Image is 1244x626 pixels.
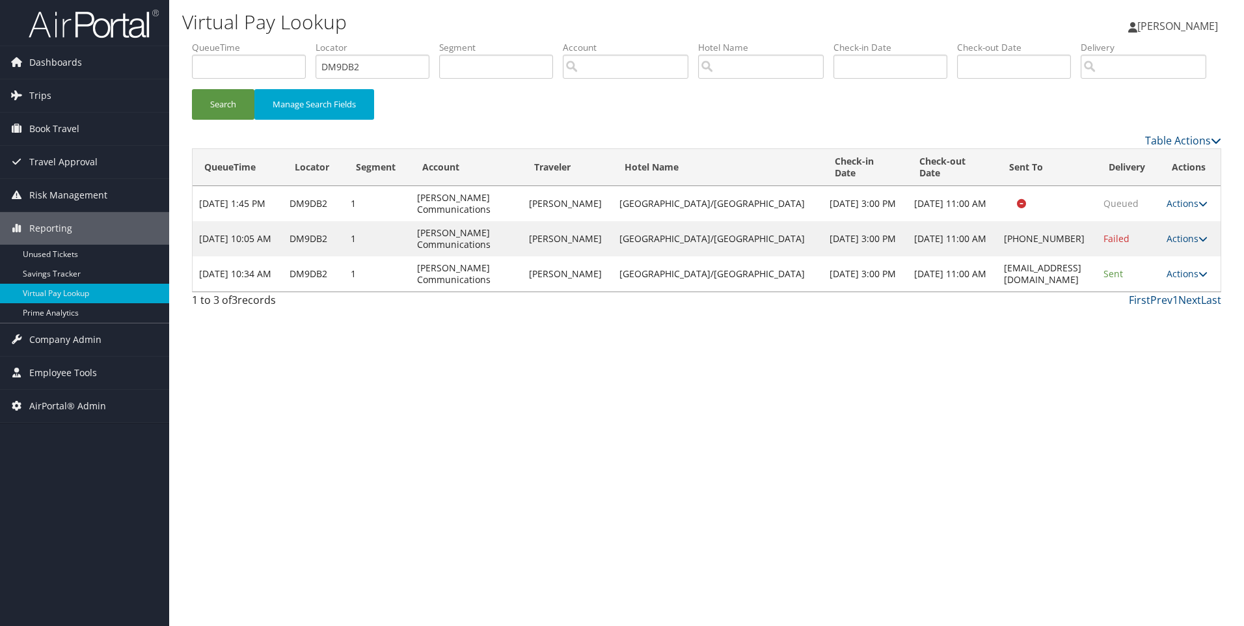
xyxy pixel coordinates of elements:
td: [GEOGRAPHIC_DATA]/[GEOGRAPHIC_DATA] [613,221,823,256]
td: [DATE] 10:05 AM [193,221,283,256]
td: 1 [344,186,411,221]
span: Queued [1103,197,1139,210]
td: [DATE] 1:45 PM [193,186,283,221]
label: Hotel Name [698,41,833,54]
label: QueueTime [192,41,316,54]
th: Check-in Date: activate to sort column ascending [823,149,908,186]
a: Actions [1167,197,1208,210]
td: 1 [344,256,411,292]
td: [DATE] 3:00 PM [823,221,908,256]
img: airportal-logo.png [29,8,159,39]
td: [PERSON_NAME] [522,256,614,292]
td: [PERSON_NAME] Communications [411,256,522,292]
a: Last [1201,293,1221,307]
div: 1 to 3 of records [192,292,435,314]
label: Locator [316,41,439,54]
td: [DATE] 3:00 PM [823,186,908,221]
label: Account [563,41,698,54]
td: [DATE] 10:34 AM [193,256,283,292]
span: Book Travel [29,113,79,145]
span: Travel Approval [29,146,98,178]
label: Delivery [1081,41,1216,54]
a: Actions [1167,232,1208,245]
a: Actions [1167,267,1208,280]
td: [PERSON_NAME] [522,221,614,256]
label: Segment [439,41,563,54]
td: DM9DB2 [283,256,344,292]
button: Search [192,89,254,120]
span: Reporting [29,212,72,245]
label: Check-out Date [957,41,1081,54]
h1: Virtual Pay Lookup [182,8,882,36]
td: [DATE] 11:00 AM [908,256,998,292]
span: [PERSON_NAME] [1137,19,1218,33]
td: [PERSON_NAME] Communications [411,221,522,256]
td: [PERSON_NAME] [522,186,614,221]
a: [PERSON_NAME] [1128,7,1231,46]
td: [EMAIL_ADDRESS][DOMAIN_NAME] [997,256,1096,292]
td: DM9DB2 [283,221,344,256]
span: Sent [1103,267,1123,280]
a: Next [1178,293,1201,307]
th: QueueTime: activate to sort column descending [193,149,283,186]
th: Hotel Name: activate to sort column ascending [613,149,823,186]
th: Traveler: activate to sort column ascending [522,149,614,186]
td: DM9DB2 [283,186,344,221]
th: Segment: activate to sort column ascending [344,149,411,186]
span: AirPortal® Admin [29,390,106,422]
span: Employee Tools [29,357,97,389]
td: [PHONE_NUMBER] [997,221,1096,256]
td: [GEOGRAPHIC_DATA]/[GEOGRAPHIC_DATA] [613,186,823,221]
span: Dashboards [29,46,82,79]
span: 3 [232,293,237,307]
td: [DATE] 11:00 AM [908,186,998,221]
td: [DATE] 11:00 AM [908,221,998,256]
a: 1 [1172,293,1178,307]
th: Sent To: activate to sort column ascending [997,149,1096,186]
th: Check-out Date: activate to sort column ascending [908,149,998,186]
a: Table Actions [1145,133,1221,148]
th: Delivery: activate to sort column ascending [1097,149,1160,186]
label: Check-in Date [833,41,957,54]
td: [PERSON_NAME] Communications [411,186,522,221]
td: [DATE] 3:00 PM [823,256,908,292]
a: First [1129,293,1150,307]
button: Manage Search Fields [254,89,374,120]
span: Failed [1103,232,1129,245]
td: 1 [344,221,411,256]
th: Account: activate to sort column ascending [411,149,522,186]
span: Risk Management [29,179,107,211]
a: Prev [1150,293,1172,307]
th: Locator: activate to sort column ascending [283,149,344,186]
td: [GEOGRAPHIC_DATA]/[GEOGRAPHIC_DATA] [613,256,823,292]
span: Trips [29,79,51,112]
span: Company Admin [29,323,101,356]
th: Actions [1160,149,1221,186]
